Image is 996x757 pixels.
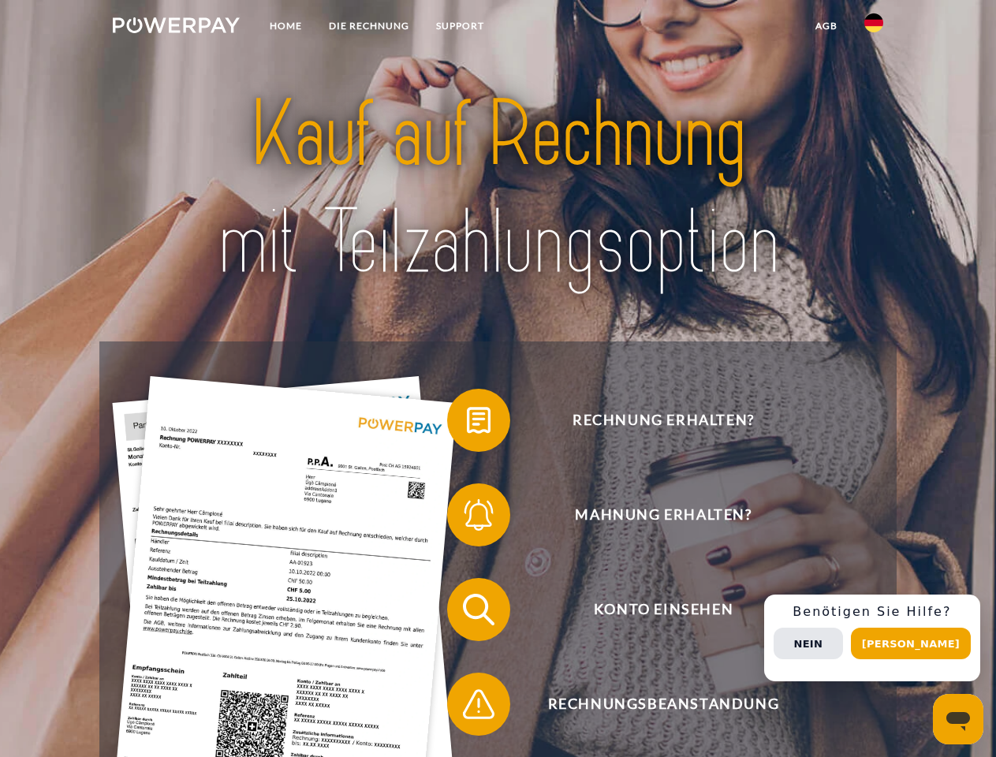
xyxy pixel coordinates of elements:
button: Mahnung erhalten? [447,483,857,546]
img: qb_bell.svg [459,495,498,535]
img: title-powerpay_de.svg [151,76,845,302]
img: qb_warning.svg [459,684,498,724]
img: logo-powerpay-white.svg [113,17,240,33]
a: SUPPORT [423,12,498,40]
img: qb_search.svg [459,590,498,629]
button: [PERSON_NAME] [851,628,971,659]
a: DIE RECHNUNG [315,12,423,40]
a: agb [802,12,851,40]
h3: Benötigen Sie Hilfe? [774,604,971,620]
iframe: Schaltfläche zum Öffnen des Messaging-Fensters [933,694,983,744]
img: de [864,13,883,32]
span: Rechnung erhalten? [470,389,856,452]
a: Home [256,12,315,40]
span: Konto einsehen [470,578,856,641]
button: Rechnung erhalten? [447,389,857,452]
span: Rechnungsbeanstandung [470,673,856,736]
button: Nein [774,628,843,659]
img: qb_bill.svg [459,401,498,440]
div: Schnellhilfe [764,595,980,681]
button: Rechnungsbeanstandung [447,673,857,736]
span: Mahnung erhalten? [470,483,856,546]
button: Konto einsehen [447,578,857,641]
